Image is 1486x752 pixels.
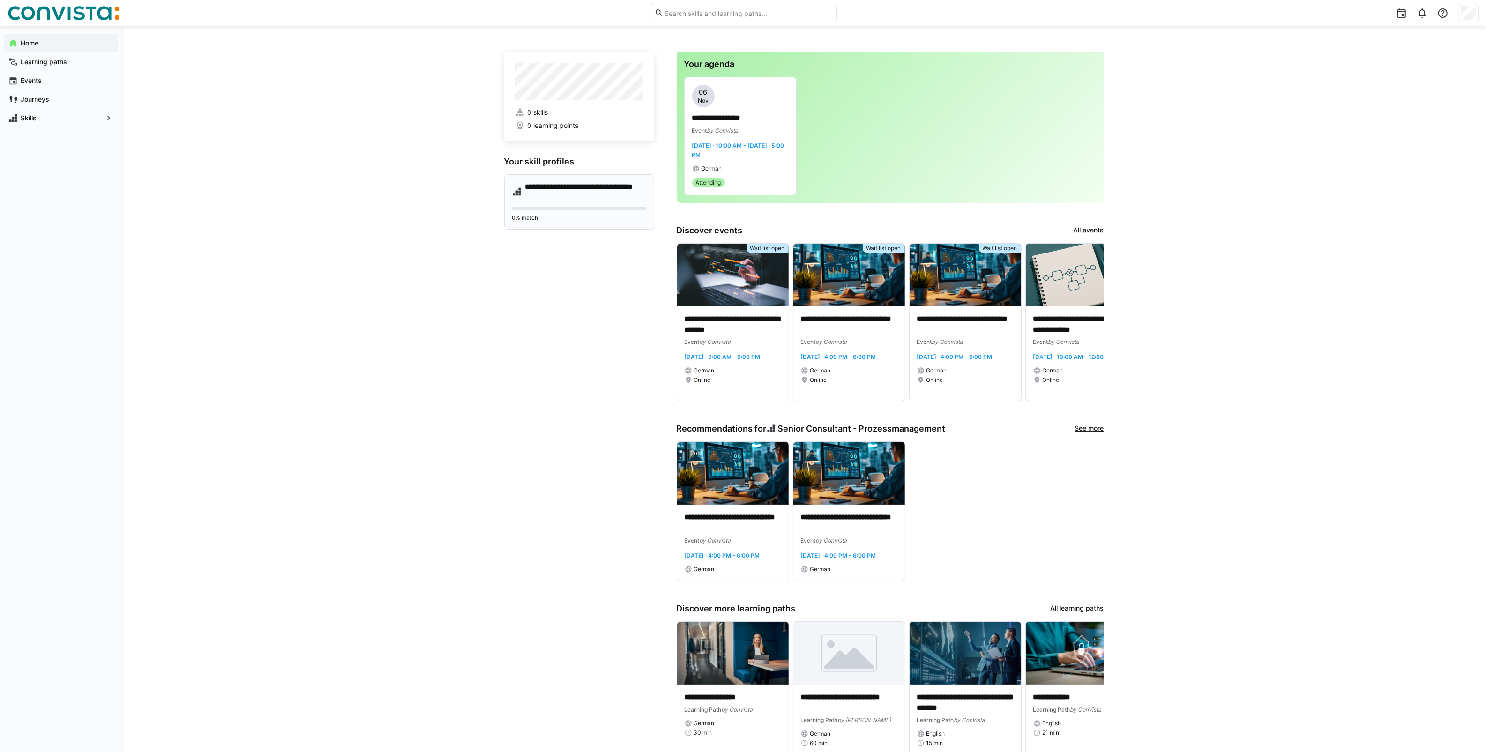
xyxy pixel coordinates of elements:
[694,566,715,573] span: German
[694,729,712,737] span: 30 min
[1074,225,1104,236] a: All events
[677,442,789,505] img: image
[527,121,578,130] span: 0 learning points
[801,537,816,544] span: Event
[722,706,753,713] span: by Convista
[677,622,789,685] img: image
[1033,706,1070,713] span: Learning Path
[677,424,946,434] h3: Recommendations for
[685,552,760,559] span: [DATE] · 4:00 PM - 6:00 PM
[1043,376,1060,384] span: Online
[527,108,548,117] span: 0 skills
[793,442,905,505] img: image
[954,716,986,723] span: by ConVista
[1043,720,1061,727] span: English
[777,424,945,434] span: Senior Consultant - Prozessmanagement
[1051,603,1104,614] a: All learning paths
[926,367,947,374] span: German
[983,245,1017,252] span: Wait list open
[685,338,700,345] span: Event
[700,338,731,345] span: by Convista
[926,730,945,737] span: English
[838,716,891,723] span: by [PERSON_NAME]
[810,730,831,737] span: German
[504,156,654,167] h3: Your skill profiles
[685,706,722,713] span: Learning Path
[702,165,722,172] span: German
[694,720,715,727] span: German
[810,367,831,374] span: German
[750,245,785,252] span: Wait list open
[926,376,943,384] span: Online
[692,142,784,158] span: [DATE] · 10:00 AM - [DATE] · 5:00 PM
[694,376,711,384] span: Online
[910,622,1021,685] img: image
[932,338,963,345] span: by Convista
[816,537,847,544] span: by Convista
[810,376,827,384] span: Online
[926,739,943,747] span: 15 min
[696,179,721,186] span: Attending
[801,552,876,559] span: [DATE] · 4:00 PM - 6:00 PM
[677,244,789,306] img: image
[816,338,847,345] span: by Convista
[793,622,905,685] img: image
[810,566,831,573] span: German
[1070,706,1102,713] span: by ConVista
[801,353,876,360] span: [DATE] · 4:00 PM - 6:00 PM
[1043,729,1060,737] span: 21 min
[677,603,796,614] h3: Discover more learning paths
[685,537,700,544] span: Event
[699,88,708,97] span: 06
[700,537,731,544] span: by Convista
[515,108,643,117] a: 0 skills
[684,59,1097,69] h3: Your agenda
[917,338,932,345] span: Event
[692,127,707,134] span: Event
[1033,338,1048,345] span: Event
[910,244,1021,306] img: image
[810,739,828,747] span: 60 min
[1033,353,1114,360] span: [DATE] · 10:00 AM - 12:00 PM
[685,353,761,360] span: [DATE] · 9:00 AM - 6:00 PM
[801,716,838,723] span: Learning Path
[801,338,816,345] span: Event
[1026,622,1137,685] img: image
[793,244,905,306] img: image
[698,97,709,104] span: Nov
[866,245,901,252] span: Wait list open
[1048,338,1080,345] span: by Convista
[664,9,831,17] input: Search skills and learning paths…
[1043,367,1063,374] span: German
[512,214,646,222] p: 0% match
[677,225,743,236] h3: Discover events
[1026,244,1137,306] img: image
[917,353,993,360] span: [DATE] · 4:00 PM - 6:00 PM
[917,716,954,723] span: Learning Path
[707,127,739,134] span: by Convista
[1075,424,1104,434] a: See more
[694,367,715,374] span: German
